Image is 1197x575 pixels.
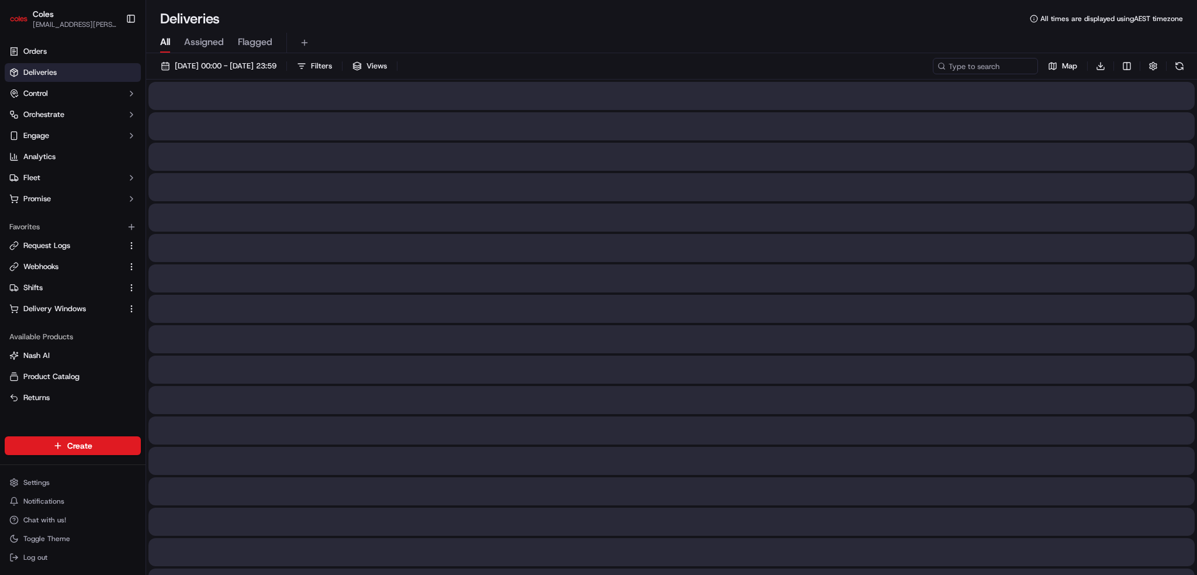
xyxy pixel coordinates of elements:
[67,440,92,452] span: Create
[1040,14,1183,23] span: All times are displayed using AEST timezone
[23,392,50,403] span: Returns
[347,58,392,74] button: Views
[23,67,57,78] span: Deliveries
[5,512,141,528] button: Chat with us!
[23,304,86,314] span: Delivery Windows
[5,299,141,318] button: Delivery Windows
[23,88,48,99] span: Control
[5,126,141,145] button: Engage
[9,9,28,28] img: Coles
[5,474,141,491] button: Settings
[5,42,141,61] a: Orders
[9,392,136,403] a: Returns
[5,84,141,103] button: Control
[23,261,58,272] span: Webhooks
[292,58,337,74] button: Filters
[160,9,220,28] h1: Deliveries
[33,20,116,29] button: [EMAIL_ADDRESS][PERSON_NAME][PERSON_NAME][DOMAIN_NAME]
[9,371,136,382] a: Product Catalog
[23,371,79,382] span: Product Catalog
[9,350,136,361] a: Nash AI
[5,278,141,297] button: Shifts
[155,58,282,74] button: [DATE] 00:00 - [DATE] 23:59
[933,58,1038,74] input: Type to search
[5,531,141,547] button: Toggle Theme
[1043,58,1082,74] button: Map
[1062,61,1077,71] span: Map
[5,236,141,255] button: Request Logs
[23,173,40,183] span: Fleet
[23,515,66,525] span: Chat with us!
[184,35,224,49] span: Assigned
[5,493,141,509] button: Notifications
[5,328,141,346] div: Available Products
[5,147,141,166] a: Analytics
[5,388,141,407] button: Returns
[1171,58,1188,74] button: Refresh
[23,283,43,293] span: Shifts
[5,168,141,187] button: Fleet
[23,553,47,562] span: Log out
[238,35,272,49] span: Flagged
[5,346,141,365] button: Nash AI
[5,436,141,455] button: Create
[9,283,122,293] a: Shifts
[23,152,56,162] span: Analytics
[366,61,387,71] span: Views
[5,218,141,236] div: Favorites
[33,8,54,20] button: Coles
[9,304,122,314] a: Delivery Windows
[9,261,122,272] a: Webhooks
[9,240,122,251] a: Request Logs
[5,190,141,208] button: Promise
[160,35,170,49] span: All
[23,194,51,204] span: Promise
[5,257,141,276] button: Webhooks
[175,61,276,71] span: [DATE] 00:00 - [DATE] 23:59
[5,5,121,33] button: ColesColes[EMAIL_ADDRESS][PERSON_NAME][PERSON_NAME][DOMAIN_NAME]
[5,549,141,566] button: Log out
[311,61,332,71] span: Filters
[23,130,49,141] span: Engage
[23,240,70,251] span: Request Logs
[23,350,50,361] span: Nash AI
[5,105,141,124] button: Orchestrate
[5,63,141,82] a: Deliveries
[23,534,70,543] span: Toggle Theme
[23,478,50,487] span: Settings
[5,367,141,386] button: Product Catalog
[23,497,64,506] span: Notifications
[23,109,64,120] span: Orchestrate
[23,46,47,57] span: Orders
